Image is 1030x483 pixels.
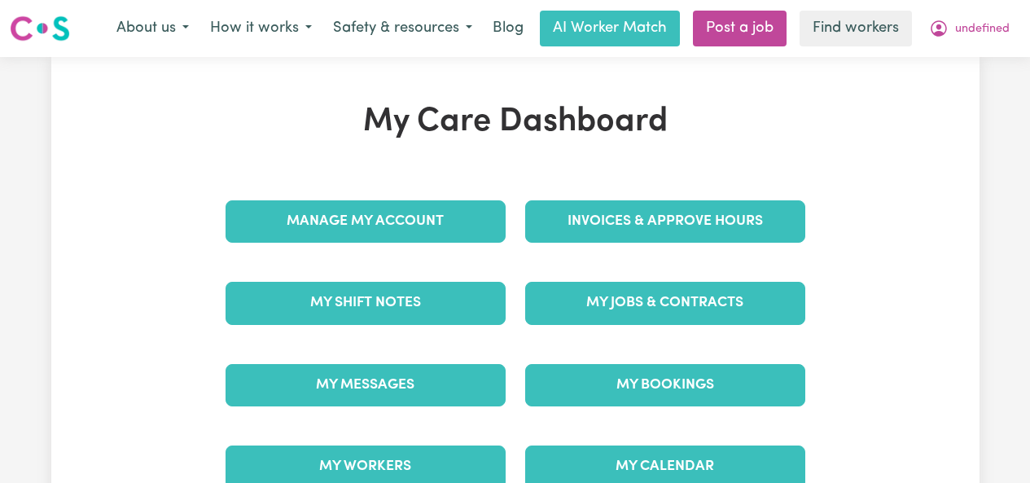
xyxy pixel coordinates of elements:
[525,200,805,243] a: Invoices & Approve Hours
[955,20,1010,38] span: undefined
[10,10,70,47] a: Careseekers logo
[918,11,1020,46] button: My Account
[226,364,506,406] a: My Messages
[216,103,815,142] h1: My Care Dashboard
[483,11,533,46] a: Blog
[199,11,322,46] button: How it works
[226,282,506,324] a: My Shift Notes
[10,14,70,43] img: Careseekers logo
[525,364,805,406] a: My Bookings
[800,11,912,46] a: Find workers
[525,282,805,324] a: My Jobs & Contracts
[322,11,483,46] button: Safety & resources
[106,11,199,46] button: About us
[693,11,787,46] a: Post a job
[226,200,506,243] a: Manage My Account
[540,11,680,46] a: AI Worker Match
